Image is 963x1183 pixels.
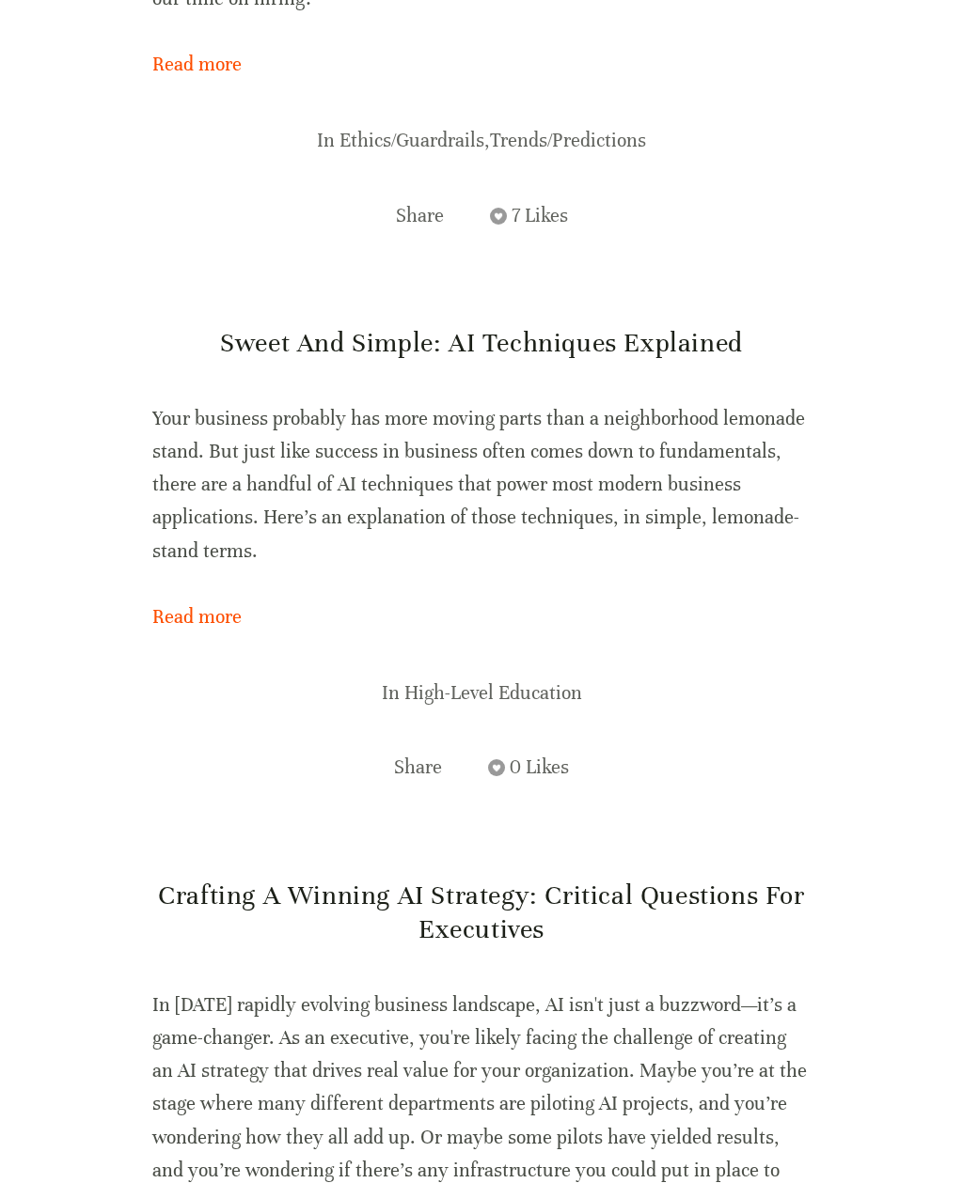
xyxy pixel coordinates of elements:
p: Your business probably has more moving parts than a neighborhood lemonade stand. But just like su... [152,402,811,568]
div: Share [394,751,442,784]
a: Read more [152,48,811,81]
span: 7 Likes [512,204,568,227]
span: , [317,129,646,152]
a: Crafting a Winning AI Strategy: Critical Questions for Executives [158,879,804,945]
a: High-Level Education [404,681,582,705]
a: Read more [152,600,811,633]
span: In [382,681,400,705]
span: In [317,129,335,152]
a: Trends/Predictions [490,129,646,152]
span: 0 Likes [510,755,569,779]
a: Sweet and Simple: AI Techniques Explained [220,327,743,359]
div: Share [396,199,444,232]
a: Ethics/Guardrails [339,129,484,152]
